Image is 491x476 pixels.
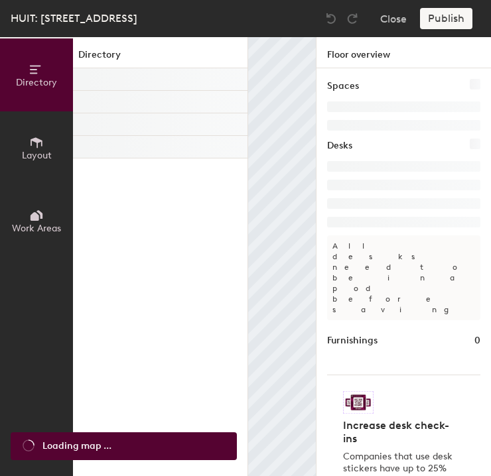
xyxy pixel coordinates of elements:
[327,333,378,348] h1: Furnishings
[248,37,316,476] canvas: Map
[327,139,352,153] h1: Desks
[324,12,338,25] img: Undo
[16,77,57,88] span: Directory
[343,391,374,414] img: Sticker logo
[380,8,407,29] button: Close
[11,10,137,27] div: HUIT: [STREET_ADDRESS]
[327,235,480,320] p: All desks need to be in a pod before saving
[343,419,456,446] h4: Increase desk check-ins
[316,37,491,68] h1: Floor overview
[12,223,61,234] span: Work Areas
[42,439,111,453] span: Loading map ...
[346,12,359,25] img: Redo
[474,333,480,348] h1: 0
[327,79,359,93] h1: Spaces
[22,150,52,161] span: Layout
[73,48,247,68] h1: Directory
